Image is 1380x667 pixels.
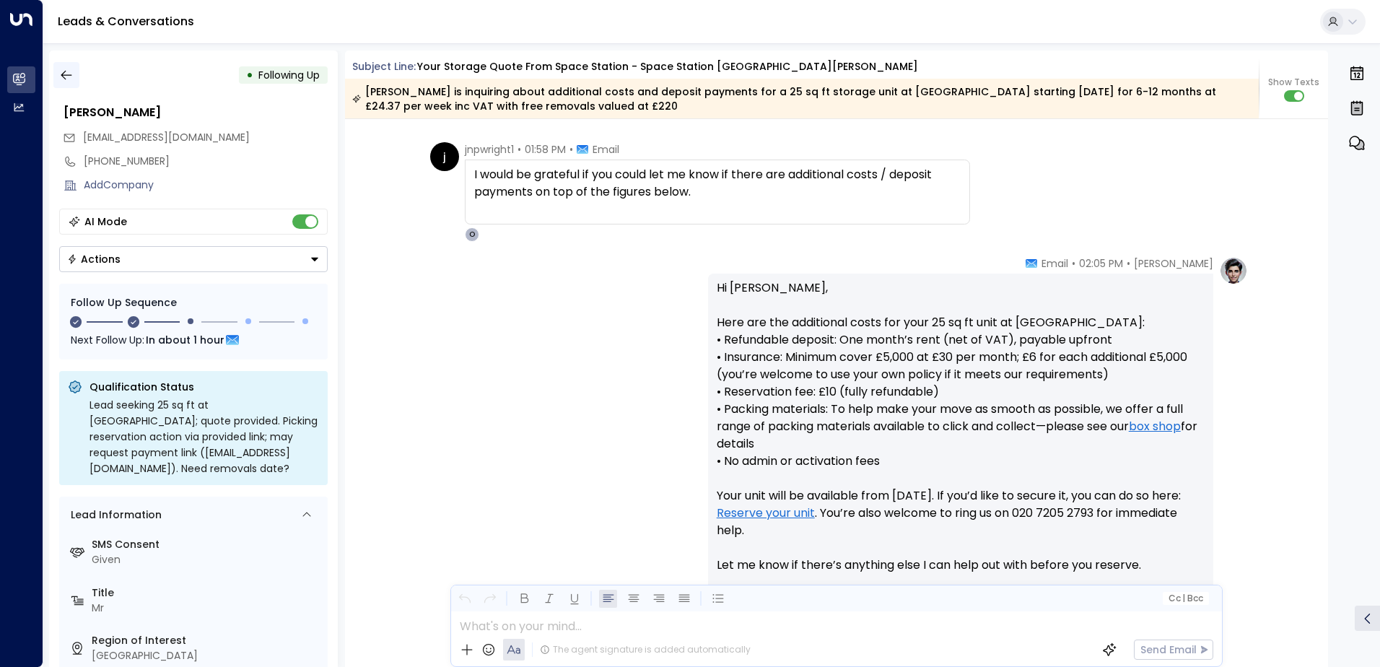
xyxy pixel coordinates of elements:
[717,505,815,522] a: Reserve your unit
[92,585,322,601] label: Title
[430,142,459,171] div: j
[92,601,322,616] div: Mr
[1079,256,1123,271] span: 02:05 PM
[525,142,566,157] span: 01:58 PM
[474,166,961,201] div: I would be grateful if you could let me know if there are additional costs / deposit payments on ...
[1182,593,1185,603] span: |
[84,178,328,193] div: AddCompany
[540,643,751,656] div: The agent signature is added automatically
[465,227,479,242] div: O
[1127,256,1130,271] span: •
[1072,256,1075,271] span: •
[1219,256,1248,285] img: profile-logo.png
[1268,76,1319,89] span: Show Texts
[89,380,319,394] p: Qualification Status
[89,397,319,476] div: Lead seeking 25 sq ft at [GEOGRAPHIC_DATA]; quote provided. Picking reservation action via provid...
[465,142,514,157] span: jnpwright1
[417,59,918,74] div: Your storage quote from Space Station - Space Station [GEOGRAPHIC_DATA][PERSON_NAME]
[455,590,473,608] button: Undo
[92,633,322,648] label: Region of Interest
[83,130,250,145] span: jnpwright@gmail.com
[67,253,121,266] div: Actions
[83,130,250,144] span: [EMAIL_ADDRESS][DOMAIN_NAME]
[517,142,521,157] span: •
[1168,593,1202,603] span: Cc Bcc
[71,332,316,348] div: Next Follow Up:
[92,537,322,552] label: SMS Consent
[58,13,194,30] a: Leads & Conversations
[71,295,316,310] div: Follow Up Sequence
[1129,418,1181,435] a: box shop
[84,214,127,229] div: AI Mode
[352,84,1251,113] div: [PERSON_NAME] is inquiring about additional costs and deposit payments for a 25 sq ft storage uni...
[717,279,1205,591] p: Hi [PERSON_NAME], Here are the additional costs for your 25 sq ft unit at [GEOGRAPHIC_DATA]: • Re...
[1041,256,1068,271] span: Email
[569,142,573,157] span: •
[246,62,253,88] div: •
[92,648,322,663] div: [GEOGRAPHIC_DATA]
[66,507,162,523] div: Lead Information
[59,246,328,272] div: Button group with a nested menu
[593,142,619,157] span: Email
[59,246,328,272] button: Actions
[258,68,320,82] span: Following Up
[352,59,416,74] span: Subject Line:
[64,104,328,121] div: [PERSON_NAME]
[84,154,328,169] div: [PHONE_NUMBER]
[481,590,499,608] button: Redo
[1162,592,1208,606] button: Cc|Bcc
[1134,256,1213,271] span: [PERSON_NAME]
[92,552,322,567] div: Given
[146,332,224,348] span: In about 1 hour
